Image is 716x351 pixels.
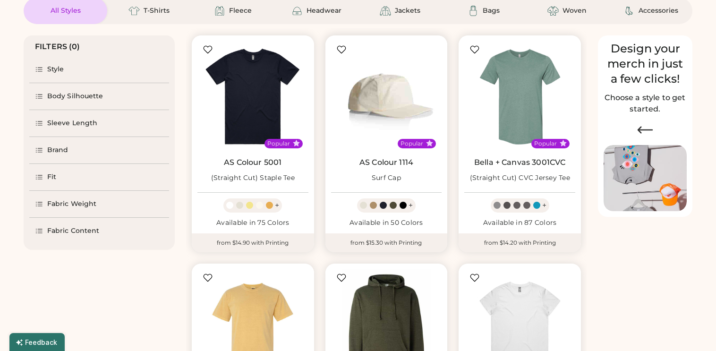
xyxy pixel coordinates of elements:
[275,200,279,211] div: +
[144,6,170,16] div: T-Shirts
[293,140,300,147] button: Popular Style
[47,119,97,128] div: Sleeve Length
[464,41,575,152] img: BELLA + CANVAS 3001CVC (Straight Cut) CVC Jersey Tee
[331,41,442,152] img: AS Colour 1114 Surf Cap
[372,173,401,183] div: Surf Cap
[474,158,565,167] a: Bella + Canvas 3001CVC
[47,65,64,74] div: Style
[639,6,678,16] div: Accessories
[211,173,295,183] div: (Straight Cut) Staple Tee
[35,41,80,52] div: FILTERS (0)
[623,5,635,17] img: Accessories Icon
[51,6,81,16] div: All Styles
[547,5,559,17] img: Woven Icon
[224,158,281,167] a: AS Colour 5001
[395,6,420,16] div: Jackets
[192,233,314,252] div: from $14.90 with Printing
[380,5,391,17] img: Jackets Icon
[325,233,448,252] div: from $15.30 with Printing
[534,140,557,147] div: Popular
[604,41,687,86] div: Design your merch in just a few clicks!
[229,6,252,16] div: Fleece
[197,41,308,152] img: AS Colour 5001 (Straight Cut) Staple Tee
[563,6,587,16] div: Woven
[560,140,567,147] button: Popular Style
[47,226,99,236] div: Fabric Content
[128,5,140,17] img: T-Shirts Icon
[468,5,479,17] img: Bags Icon
[604,145,687,212] img: Image of Lisa Congdon Eye Print on T-Shirt and Hat
[47,172,56,182] div: Fit
[197,218,308,228] div: Available in 75 Colors
[470,173,570,183] div: (Straight Cut) CVC Jersey Tee
[47,199,96,209] div: Fabric Weight
[267,140,290,147] div: Popular
[307,6,341,16] div: Headwear
[47,146,68,155] div: Brand
[409,200,413,211] div: +
[214,5,225,17] img: Fleece Icon
[542,200,546,211] div: +
[464,218,575,228] div: Available in 87 Colors
[483,6,500,16] div: Bags
[604,92,687,115] h2: Choose a style to get started.
[331,218,442,228] div: Available in 50 Colors
[291,5,303,17] img: Headwear Icon
[426,140,433,147] button: Popular Style
[47,92,103,101] div: Body Silhouette
[459,233,581,252] div: from $14.20 with Printing
[359,158,413,167] a: AS Colour 1114
[401,140,423,147] div: Popular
